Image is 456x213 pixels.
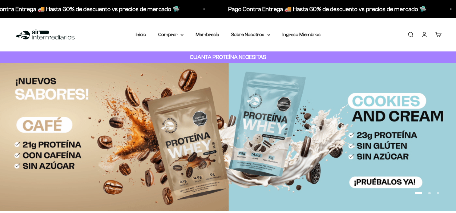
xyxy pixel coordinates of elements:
[231,31,270,39] summary: Sobre Nosotros
[282,32,321,37] a: Ingreso Miembros
[227,4,426,14] p: Pago Contra Entrega 🚚 Hasta 60% de descuento vs precios de mercado 🛸
[196,32,219,37] a: Membresía
[158,31,184,39] summary: Comprar
[136,32,146,37] a: Inicio
[190,54,266,60] strong: CUANTA PROTEÍNA NECESITAS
